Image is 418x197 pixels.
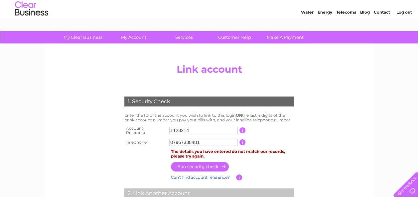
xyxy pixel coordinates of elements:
a: My Account [106,31,161,43]
a: Can't find account reference? [171,175,230,180]
img: logo.png [15,17,49,37]
input: Information [236,174,242,180]
a: Services [157,31,211,43]
a: Log out [396,28,412,33]
input: Information [239,127,246,133]
a: 0333 014 3131 [293,3,339,12]
input: Information [239,139,246,145]
div: The details you have entered do not match our records, please try again. [171,149,294,159]
a: Contact [374,28,390,33]
th: Telephone [123,137,168,148]
a: Energy [318,28,332,33]
a: Make A Payment [258,31,313,43]
a: Telecoms [336,28,356,33]
a: Water [301,28,314,33]
a: Customer Help [207,31,262,43]
div: Clear Business is a trading name of Verastar Limited (registered in [GEOGRAPHIC_DATA] No. 3667643... [52,4,366,32]
div: 1. Security Check [124,97,294,106]
a: Blog [360,28,370,33]
td: Enter the ID of the account you wish to link to this login the last 4 digits of the bank account ... [123,111,296,124]
b: OR [236,113,242,118]
a: My Clear Business [56,31,110,43]
th: Account Reference [123,124,168,137]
